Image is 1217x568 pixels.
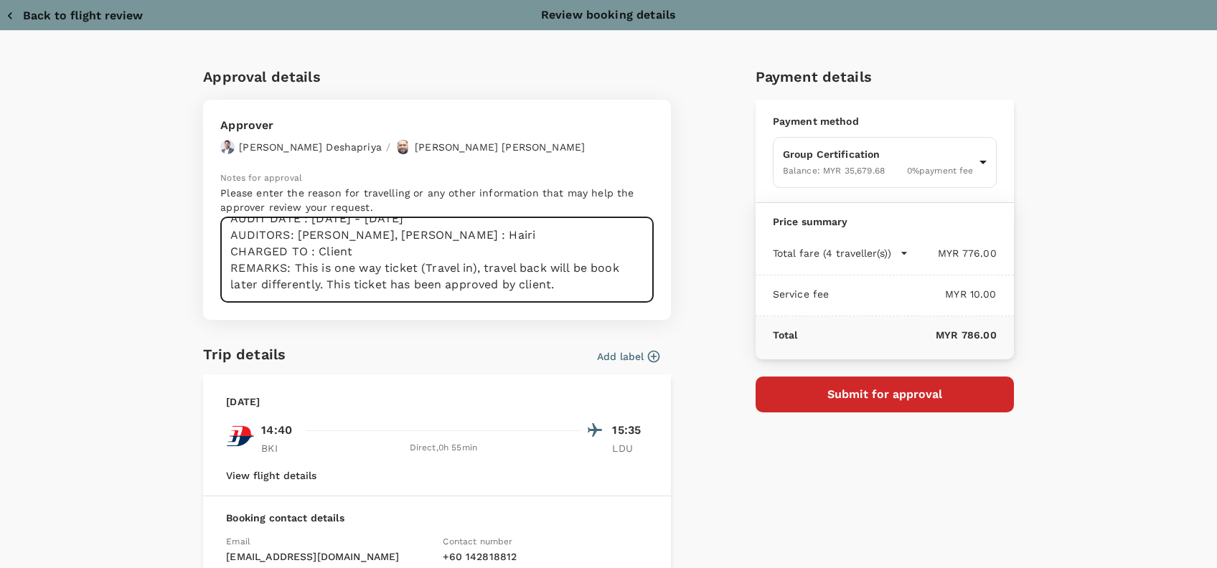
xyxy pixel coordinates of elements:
[756,65,1014,88] h6: Payment details
[773,328,798,342] p: Total
[597,349,659,364] button: Add label
[226,511,648,525] p: Booking contact details
[783,147,974,161] p: Group Certification
[203,65,671,88] h6: Approval details
[220,117,585,134] p: Approver
[756,377,1014,412] button: Submit for approval
[415,140,585,154] p: [PERSON_NAME] [PERSON_NAME]
[6,9,143,23] button: Back to flight review
[612,441,648,455] p: LDU
[261,422,292,439] p: 14:40
[908,246,997,260] p: MYR 776.00
[773,114,997,128] p: Payment method
[203,343,286,366] h6: Trip details
[773,214,997,229] p: Price summary
[907,166,974,176] span: 0 % payment fee
[220,171,654,186] p: Notes for approval
[443,549,648,564] p: + 60 142818812
[220,140,235,154] img: avatar-67a5bcb800f47.png
[226,394,260,409] p: [DATE]
[220,186,654,214] p: Please enter the reason for travelling or any other information that may help the approver review...
[829,287,996,301] p: MYR 10.00
[773,246,908,260] button: Total fare (4 traveller(s))
[612,422,648,439] p: 15:35
[239,140,382,154] p: [PERSON_NAME] Deshapriya
[773,137,997,188] div: Group CertificationBalance: MYR 35,679.680%payment fee
[797,328,996,342] p: MYR 786.00
[783,166,885,176] span: Balance : MYR 35,679.68
[226,470,316,481] button: View flight details
[773,246,891,260] p: Total fare (4 traveller(s))
[306,441,581,455] div: Direct , 0h 55min
[226,536,250,546] span: Email
[773,287,830,301] p: Service fee
[261,441,297,455] p: BKI
[226,549,431,564] p: [EMAIL_ADDRESS][DOMAIN_NAME]
[386,140,390,154] p: /
[396,140,410,154] img: avatar-67b4218f54620.jpeg
[226,422,255,450] img: MH
[443,536,512,546] span: Contact number
[541,6,676,24] p: Review booking details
